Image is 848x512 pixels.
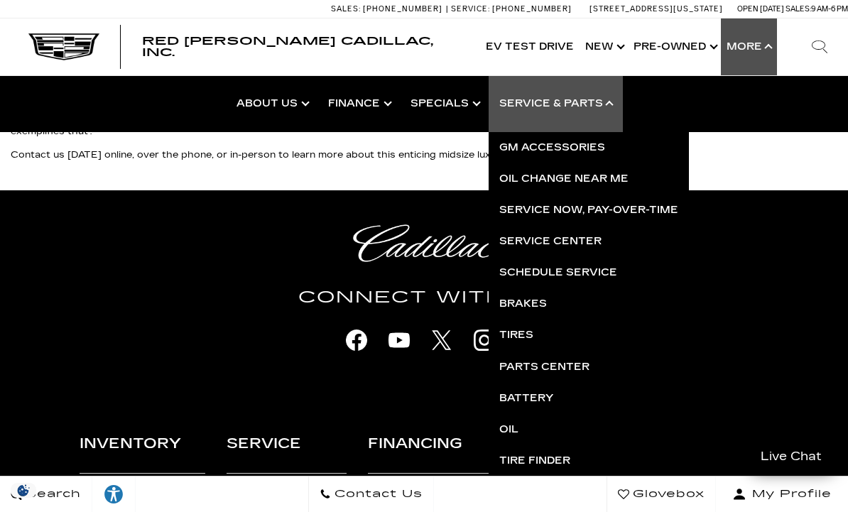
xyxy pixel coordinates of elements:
img: Cadillac Dark Logo with Cadillac White Text [28,33,99,60]
span: Glovebox [629,484,705,504]
h3: Service [227,432,347,474]
a: Sales: [PHONE_NUMBER] [331,5,446,13]
a: Red [PERSON_NAME] Cadillac, Inc. [142,36,466,58]
a: Service: [PHONE_NUMBER] [446,5,575,13]
a: Glovebox [607,476,716,512]
a: Contact us [DATE] online [11,149,132,160]
a: facebook [339,322,374,358]
span: Red [PERSON_NAME] Cadillac, Inc. [142,34,433,59]
section: Click to Open Cookie Consent Modal [7,483,40,498]
div: Search [791,18,848,75]
span: Service: [451,4,490,13]
a: GM Accessories [489,132,689,163]
a: Explore your accessibility options [92,476,136,512]
h3: Financing [368,432,489,474]
span: Open [DATE] [737,4,784,13]
span: [PHONE_NUMBER] [492,4,572,13]
a: instagram [467,322,502,358]
div: Explore your accessibility options [92,484,135,505]
a: About Us [226,75,317,132]
a: Schedule Service [489,257,689,288]
p: , over the phone, or in-person to learn more about this enticing midsize luxury sedan. [11,147,837,163]
a: Service Now, Pay-Over-Time [489,195,689,226]
span: Search [22,484,81,504]
a: Finance [317,75,400,132]
a: Oil [489,414,689,445]
a: [STREET_ADDRESS][US_STATE] [589,4,723,13]
a: Parts Center [489,352,689,383]
span: Sales: [786,4,811,13]
h3: Inventory [80,432,205,474]
a: EV Test Drive [480,18,580,75]
a: Battery [489,383,689,414]
a: Pre-Owned [628,18,721,75]
span: Contact Us [331,484,423,504]
span: Sales: [331,4,361,13]
a: youtube [381,322,417,358]
span: Live Chat [754,448,829,464]
button: More [721,18,777,75]
img: Opt-Out Icon [7,483,40,498]
a: Tire Finder [489,445,689,476]
a: Live Chat [745,440,837,473]
a: Brakes [489,288,689,320]
a: Oil Change near Me [489,163,689,195]
span: My Profile [746,484,832,504]
a: Service & Parts [489,75,623,132]
a: X [424,322,460,358]
h4: Connect With Us [94,285,754,310]
a: Specials [400,75,489,132]
a: Tires [489,320,689,351]
a: New [580,18,628,75]
a: Contact Us [308,476,434,512]
a: Service Center [489,226,689,257]
span: 9 AM-6 PM [811,4,848,13]
button: Open user profile menu [716,476,848,512]
img: Cadillac Light Heritage Logo [353,224,495,262]
a: Cadillac Light Heritage Logo [94,224,754,262]
span: [PHONE_NUMBER] [363,4,442,13]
